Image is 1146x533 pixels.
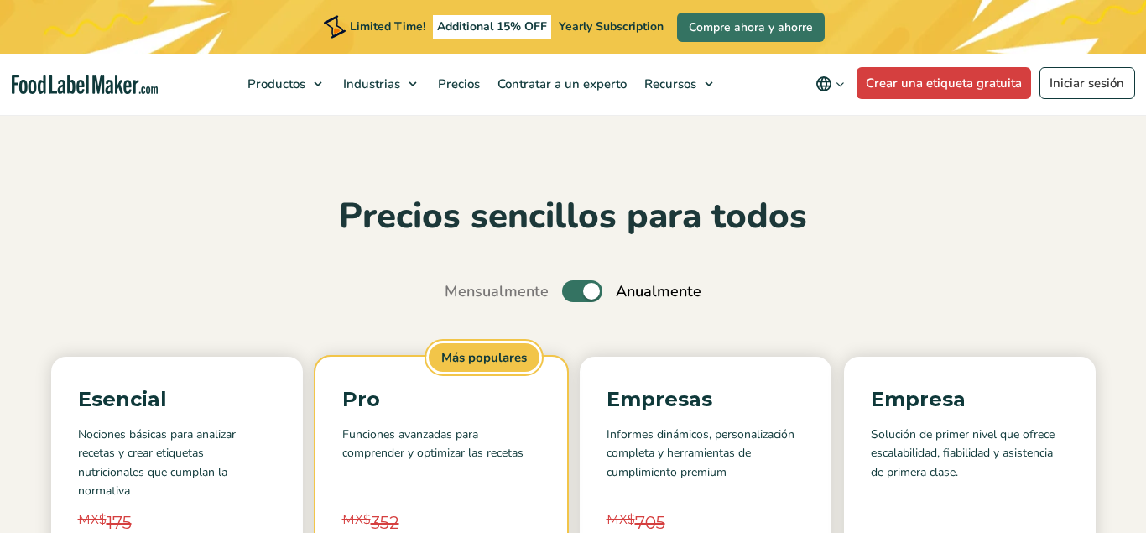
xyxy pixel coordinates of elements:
span: Industrias [338,76,402,92]
span: MX$ [607,510,635,530]
span: MX$ [78,510,107,530]
p: Empresas [607,384,805,415]
p: Empresa [871,384,1069,415]
span: Additional 15% OFF [433,15,551,39]
span: Limited Time! [350,18,425,34]
a: Recursos [636,54,721,114]
a: Contratar a un experto [489,54,632,114]
label: Toggle [562,280,602,302]
a: Industrias [335,54,425,114]
p: Esencial [78,384,276,415]
p: Solución de primer nivel que ofrece escalabilidad, fiabilidad y asistencia de primera clase. [871,426,1069,501]
p: Nociones básicas para analizar recetas y crear etiquetas nutricionales que cumplan la normativa [78,426,276,501]
a: Crear una etiqueta gratuita [857,67,1032,99]
span: MX$ [342,510,371,530]
a: Iniciar sesión [1039,67,1135,99]
span: Precios [433,76,482,92]
a: Compre ahora y ahorre [677,13,825,42]
span: Mensualmente [445,280,549,303]
a: Precios [430,54,485,114]
p: Funciones avanzadas para comprender y optimizar las recetas [342,426,540,501]
span: Más populares [426,341,542,375]
span: Anualmente [616,280,701,303]
p: Pro [342,384,540,415]
a: Food Label Maker homepage [12,75,158,94]
a: Productos [239,54,331,114]
span: Contratar a un experto [492,76,628,92]
button: Change language [804,67,857,101]
span: Recursos [639,76,698,92]
span: Yearly Subscription [559,18,664,34]
p: Informes dinámicos, personalización completa y herramientas de cumplimiento premium [607,426,805,501]
span: Productos [242,76,307,92]
h2: Precios sencillos para todos [13,194,1133,240]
